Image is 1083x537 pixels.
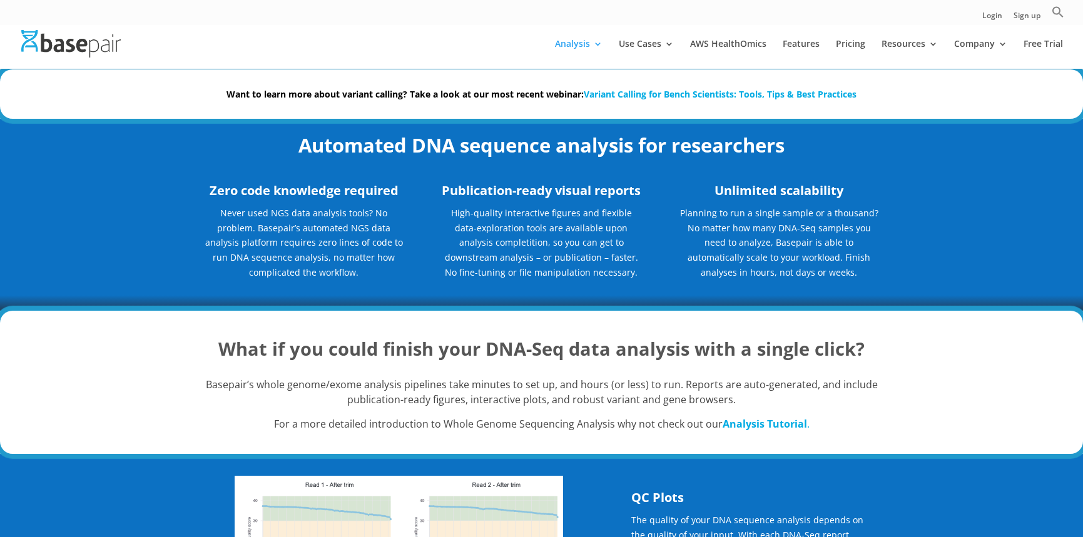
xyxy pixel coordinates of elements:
a: Analysis Tutorial. [723,417,810,431]
svg: Search [1052,6,1064,18]
strong: Automated DNA sequence analysis for researchers [298,132,785,158]
a: Use Cases [619,39,674,69]
a: Resources [882,39,938,69]
strong: What if you could finish your DNA-Seq data analysis with a single click? [218,336,865,361]
a: Sign up [1014,12,1040,25]
a: Company [954,39,1007,69]
strong: Analysis Tutorial [723,417,807,431]
a: Login [982,12,1002,25]
p: Planning to run a single sample or a thousand? No matter how many DNA-Seq samples you need to ana... [679,206,879,280]
strong: Want to learn more about variant calling? Take a look at our most recent webinar: [226,88,857,100]
strong: QC Plots [631,489,684,506]
h3: Unlimited scalability [679,181,879,206]
p: Never used NGS data analysis tools? No problem. Basepair’s automated NGS data analysis platform r... [204,206,404,289]
p: Basepair’s whole genome/exome analysis pipelines take minutes to set up, and hours (or less) to r... [204,378,880,418]
p: High-quality interactive figures and flexible data-exploration tools are available upon analysis ... [441,206,641,280]
p: For a more detailed introduction to Whole Genome Sequencing Analysis why not check out our [204,417,880,432]
h3: Publication-ready visual reports [441,181,641,206]
h3: Zero code knowledge required [204,181,404,206]
a: Features [783,39,820,69]
a: AWS HealthOmics [690,39,766,69]
a: Variant Calling for Bench Scientists: Tools, Tips & Best Practices [584,88,857,100]
img: Basepair [21,30,121,57]
a: Search Icon Link [1052,6,1064,25]
a: Free Trial [1024,39,1063,69]
a: Pricing [836,39,865,69]
a: Analysis [555,39,603,69]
